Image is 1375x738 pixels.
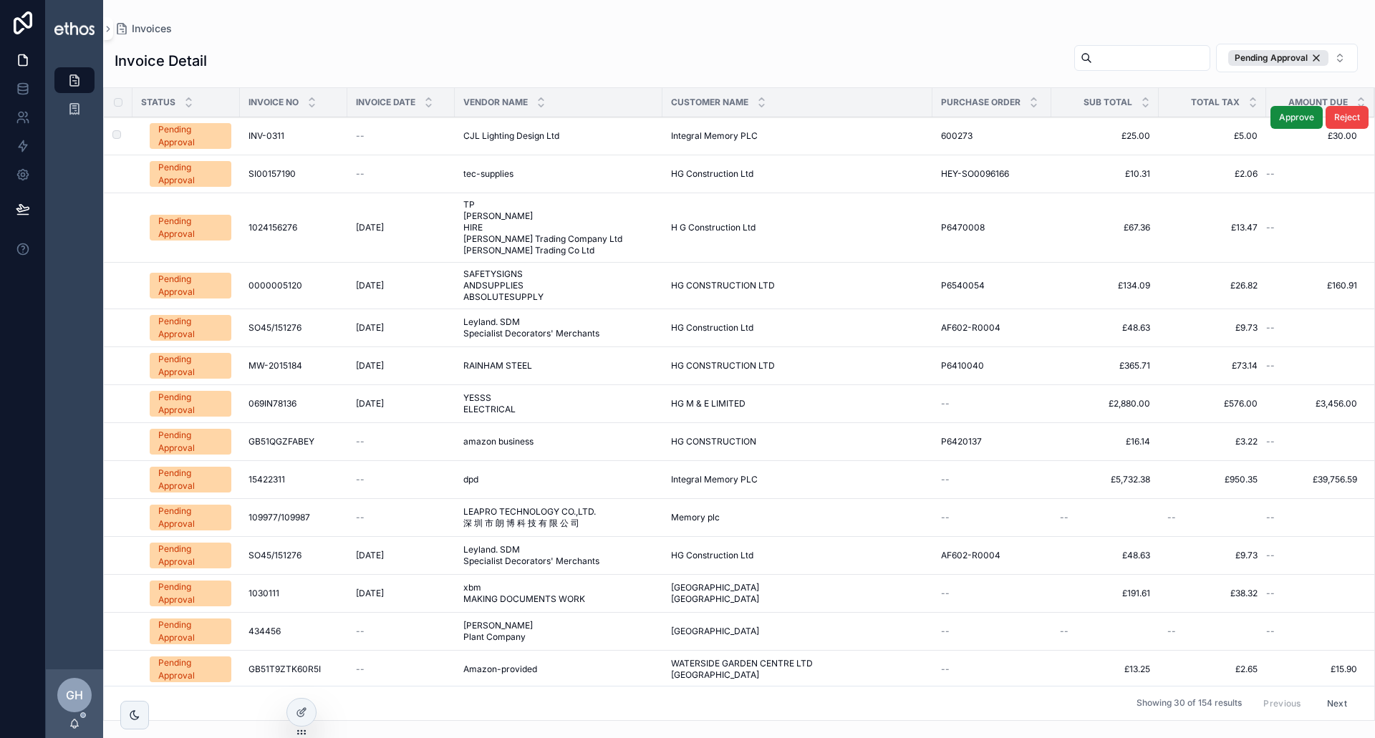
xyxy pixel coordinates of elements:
span: -- [1266,588,1275,599]
a: Integral Memory PLC [671,474,924,485]
a: £48.63 [1060,550,1150,561]
a: LEAPRO TECHNOLOGY CO.,LTD. 深 圳 市 朗 博 科 技 有 限 公 司 [463,506,654,529]
div: Pending Approval [158,656,223,682]
span: £9.73 [1167,322,1258,334]
a: [GEOGRAPHIC_DATA] [GEOGRAPHIC_DATA] [671,582,924,605]
a: P6540054 [941,280,1043,291]
a: Pending Approval [150,618,231,644]
span: £365.71 [1060,360,1150,372]
span: Reject [1334,112,1360,123]
span: amazon business [463,436,534,447]
a: £73.14 [1167,360,1258,372]
span: Invoice No [249,97,299,108]
span: [DATE] [356,322,384,334]
a: HG CONSTRUCTION LTD [671,360,924,372]
div: Pending Approval [158,353,223,379]
span: £3.22 [1167,436,1258,447]
a: £10.31 [1060,168,1150,180]
span: -- [1266,512,1275,523]
span: Amazon-provided [463,664,537,675]
a: Leyland. SDM Specialist Decorators' Merchants [463,316,654,339]
span: MW-2015184 [249,360,302,372]
div: Pending Approval [158,215,223,241]
a: INV-0311 [249,130,339,142]
a: [GEOGRAPHIC_DATA] [671,626,924,637]
span: [DATE] [356,222,384,233]
a: SO45/151276 [249,550,339,561]
span: [DATE] [356,360,384,372]
span: WATERSIDE GARDEN CENTRE LTD [GEOGRAPHIC_DATA] [671,658,903,681]
a: -- [1060,512,1150,523]
div: Pending Approval [158,123,223,149]
a: Integral Memory PLC [671,130,924,142]
span: -- [1266,626,1275,637]
span: Purchase Order [941,97,1021,108]
span: £39,756.59 [1266,474,1357,485]
span: P6410040 [941,360,984,372]
a: £576.00 [1167,398,1258,409]
a: HG M & E LIMITED [671,398,924,409]
span: Vendor Name [463,97,528,108]
a: -- [1266,222,1357,233]
span: HG CONSTRUCTION [671,436,756,447]
a: -- [1266,168,1357,180]
a: P6420137 [941,436,1043,447]
span: GB51QGZFABEY [249,436,314,447]
span: HG Construction Ltd [671,322,753,334]
span: AF602-R0004 [941,322,1000,334]
span: [PERSON_NAME] Plant Company [463,620,597,643]
a: Pending Approval [150,123,231,149]
span: 0000005120 [249,280,302,291]
span: Integral Memory PLC [671,474,758,485]
span: £13.25 [1060,664,1150,675]
a: Pending Approval [150,353,231,379]
a: 1030111 [249,588,339,599]
span: 15422311 [249,474,285,485]
span: £2.06 [1167,168,1258,180]
a: HG Construction Ltd [671,322,924,334]
a: Pending Approval [150,656,231,682]
a: HG CONSTRUCTION [671,436,924,447]
a: Invoices [115,21,172,36]
a: [DATE] [356,588,446,599]
a: £15.90 [1266,664,1357,675]
span: £16.14 [1060,436,1150,447]
span: GB51T9ZTK60R5I [249,664,321,675]
a: [DATE] [356,360,446,372]
img: App logo [54,22,95,34]
a: -- [1167,512,1258,523]
a: £48.63 [1060,322,1150,334]
a: [DATE] [356,322,446,334]
span: xbm MAKING DOCUMENTS WORK [463,582,605,605]
a: [DATE] [356,280,446,291]
a: 1024156276 [249,222,339,233]
span: -- [941,588,950,599]
a: Pending Approval [150,161,231,187]
a: £3,456.00 [1266,398,1357,409]
span: -- [1266,322,1275,334]
a: -- [941,398,1043,409]
a: WATERSIDE GARDEN CENTRE LTD [GEOGRAPHIC_DATA] [671,658,924,681]
span: P6470008 [941,222,985,233]
span: £134.09 [1060,280,1150,291]
span: £2.65 [1167,664,1258,675]
a: £38.32 [1167,588,1258,599]
button: Next [1317,692,1357,714]
span: -- [356,626,365,637]
div: Pending Approval [158,618,223,644]
div: Pending Approval [158,391,223,417]
span: TP [PERSON_NAME] HIRE [PERSON_NAME] Trading Company Ltd [PERSON_NAME] Trading Co Ltd [463,199,654,256]
span: -- [356,512,365,523]
a: -- [1266,512,1357,523]
a: £25.00 [1060,130,1150,142]
span: RAINHAM STEEL [463,360,532,372]
span: £9.73 [1167,550,1258,561]
a: GB51QGZFABEY [249,436,339,447]
span: HEY-SO0096166 [941,168,1009,180]
span: -- [1266,168,1275,180]
a: Pending Approval [150,581,231,606]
